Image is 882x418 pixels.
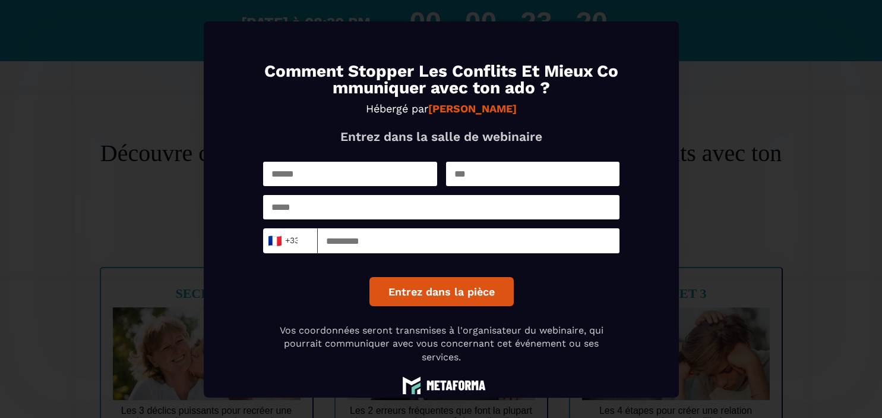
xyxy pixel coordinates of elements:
p: Hébergé par [263,102,619,114]
img: logo [397,375,486,394]
span: +33 [270,232,295,249]
strong: [PERSON_NAME] [428,102,517,114]
div: Search for option [263,228,318,253]
p: Entrez dans la salle de webinaire [263,128,619,143]
h1: Comment Stopper Les Conflits Et Mieux Communiquer avec ton ado ? [263,62,619,96]
button: Entrez dans la pièce [369,276,513,306]
p: Vos coordonnées seront transmises à l'organisateur du webinaire, qui pourrait communiquer avec vo... [263,323,619,363]
input: Search for option [298,231,307,249]
span: 🇫🇷 [267,232,282,249]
